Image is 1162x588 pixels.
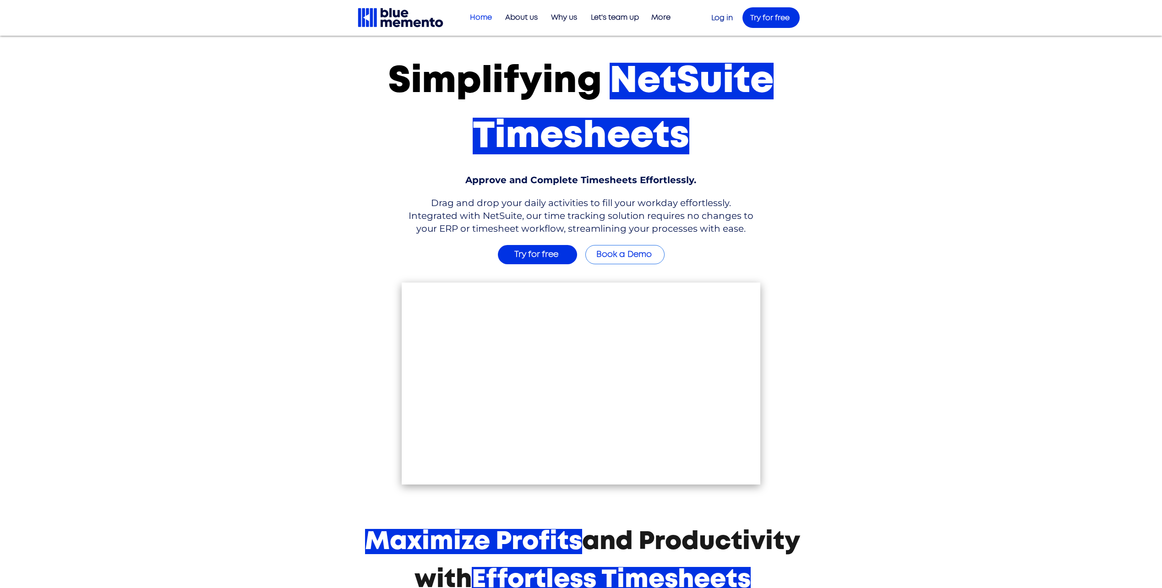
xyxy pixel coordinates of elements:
[542,10,582,25] a: Why us
[496,10,542,25] a: About us
[462,10,496,25] a: Home
[365,529,582,554] span: Maximize Profits
[585,245,665,264] a: Book a Demo
[465,174,696,185] span: Approve and Complete Timesheets Effortlessly.
[501,10,542,25] p: About us
[750,14,790,22] span: Try for free
[582,10,644,25] a: Let's team up
[473,63,774,154] span: NetSuite Timesheets
[388,63,602,99] span: Simplifying
[462,10,675,25] nav: Site
[409,197,753,234] span: Drag and drop your daily activities to fill your workday effortlessly. Integrated with NetSuite, ...
[498,245,577,264] a: Try for free
[711,14,733,22] a: Log in
[647,10,675,25] p: More
[357,7,444,28] img: Blue Memento black logo
[546,10,582,25] p: Why us
[514,250,558,259] span: Try for free
[596,250,652,259] span: Book a Demo
[586,10,644,25] p: Let's team up
[742,7,800,28] a: Try for free
[465,10,496,25] p: Home
[402,283,760,485] div: Your Video Title video player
